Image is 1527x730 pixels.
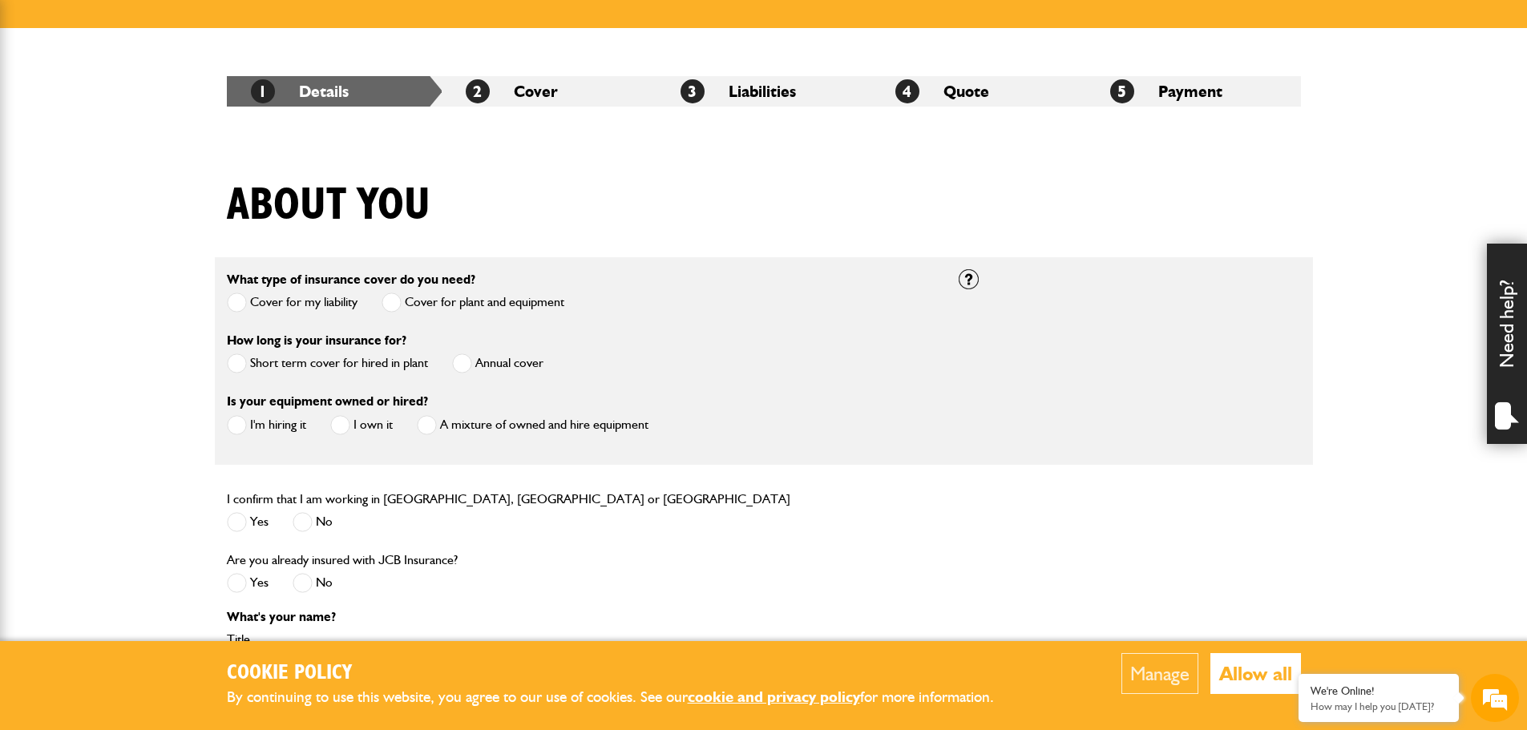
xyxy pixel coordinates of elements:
button: Allow all [1210,653,1301,694]
label: How long is your insurance for? [227,334,406,347]
span: 1 [251,79,275,103]
label: Yes [227,512,269,532]
label: No [293,573,333,593]
p: How may I help you today? [1311,700,1447,712]
li: Payment [1086,76,1301,107]
label: Cover for plant and equipment [382,292,564,313]
li: Cover [442,76,656,107]
p: By continuing to use this website, you agree to our use of cookies. See our for more information. [227,685,1020,710]
label: Annual cover [452,353,543,373]
label: Are you already insured with JCB Insurance? [227,554,458,567]
label: Short term cover for hired in plant [227,353,428,373]
button: Manage [1121,653,1198,694]
h2: Cookie Policy [227,661,1020,686]
label: Title [227,633,935,646]
p: What's your name? [227,611,935,623]
label: What type of insurance cover do you need? [227,273,475,286]
div: We're Online! [1311,684,1447,698]
li: Details [227,76,442,107]
span: 5 [1110,79,1134,103]
label: I own it [330,415,393,435]
label: Yes [227,573,269,593]
a: cookie and privacy policy [688,688,860,706]
label: I'm hiring it [227,415,306,435]
label: Cover for my liability [227,292,358,313]
li: Quote [871,76,1086,107]
span: 2 [466,79,490,103]
label: Is your equipment owned or hired? [227,395,428,408]
span: 4 [895,79,919,103]
label: No [293,512,333,532]
label: I confirm that I am working in [GEOGRAPHIC_DATA], [GEOGRAPHIC_DATA] or [GEOGRAPHIC_DATA] [227,493,790,506]
li: Liabilities [656,76,871,107]
label: A mixture of owned and hire equipment [417,415,648,435]
div: Need help? [1487,244,1527,444]
h1: About you [227,179,430,232]
span: 3 [681,79,705,103]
